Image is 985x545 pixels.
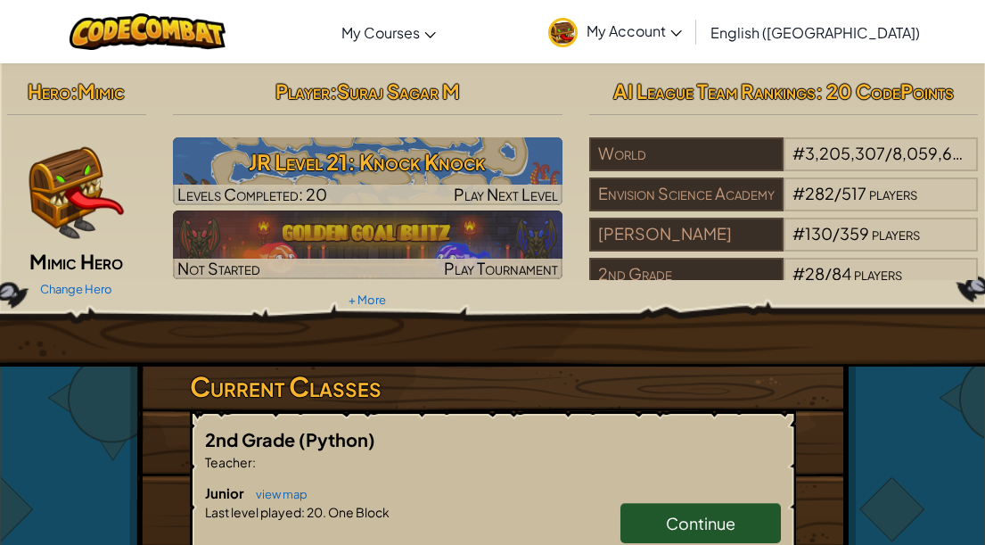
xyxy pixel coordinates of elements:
span: (Python) [299,428,375,450]
a: + More [349,293,386,307]
span: Hero [28,78,70,103]
span: Mimic Hero [29,249,123,274]
span: players [854,263,902,284]
div: Envision Science Academy [589,178,784,211]
span: My Account [587,21,682,40]
img: JR Level 21: Knock Knock [173,137,562,205]
span: : [330,78,337,103]
div: [PERSON_NAME] [589,218,784,252]
span: : [252,454,256,470]
span: 3,205,307 [805,143,885,163]
span: : 20 CodePoints [816,78,954,103]
a: World#3,205,307/8,059,642players [589,154,979,175]
a: Not StartedPlay Tournament [173,211,562,278]
span: Not Started [177,258,260,278]
span: # [792,143,805,163]
div: 2nd Grade [589,258,784,292]
span: 130 [805,223,833,244]
span: # [792,263,805,284]
span: Mimic [78,78,125,103]
img: avatar [548,18,578,47]
span: Last level played [205,504,301,520]
span: 8,059,642 [892,143,972,163]
a: My Courses [332,8,445,56]
h3: Current Classes [190,367,796,407]
span: / [834,183,841,203]
span: English ([GEOGRAPHIC_DATA]) [710,23,920,42]
a: 2nd Grade#28/84players [589,275,979,295]
span: 20. [305,504,326,520]
a: Play Next Level [173,137,562,205]
span: 282 [805,183,834,203]
img: Golden Goal [173,211,562,278]
img: Codecombat-Pets-Mimic-01.png [20,137,127,244]
span: Play Next Level [454,184,558,204]
span: # [792,183,805,203]
span: AI League Team Rankings [613,78,816,103]
a: Change Hero [40,282,112,296]
span: One Block [326,504,390,520]
a: Envision Science Academy#282/517players [589,194,979,215]
span: Play Tournament [444,258,558,278]
span: 359 [840,223,869,244]
span: 28 [805,263,825,284]
span: : [301,504,305,520]
span: Teacher [205,454,252,470]
span: # [792,223,805,244]
span: My Courses [341,23,420,42]
img: CodeCombat logo [70,13,226,50]
span: players [872,223,920,244]
div: World [589,137,784,171]
span: / [825,263,832,284]
a: My Account [539,4,691,60]
span: players [869,183,917,203]
span: Levels Completed: 20 [177,184,327,204]
a: [PERSON_NAME]#130/359players [589,235,979,255]
span: Junior [205,484,247,501]
span: 84 [832,263,851,284]
span: Suraj Sagar M [337,78,460,103]
span: 2nd Grade [205,428,299,450]
span: Continue [666,513,735,533]
a: view map [247,487,308,501]
h3: JR Level 21: Knock Knock [173,142,562,182]
span: : [70,78,78,103]
span: / [885,143,892,163]
span: Player [275,78,330,103]
span: / [833,223,840,244]
a: English ([GEOGRAPHIC_DATA]) [702,8,929,56]
span: 517 [841,183,866,203]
